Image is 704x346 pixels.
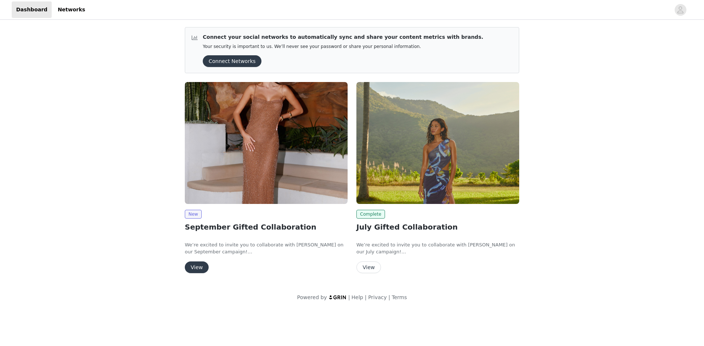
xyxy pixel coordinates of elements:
button: Connect Networks [203,55,261,67]
span: | [348,294,350,300]
a: Terms [392,294,407,300]
img: Peppermayo USA [185,82,348,204]
a: View [185,265,209,270]
p: We’re excited to invite you to collaborate with [PERSON_NAME] on our July campaign! [356,241,519,256]
div: avatar [677,4,684,16]
a: Networks [53,1,89,18]
span: New [185,210,202,219]
span: | [365,294,367,300]
p: Your security is important to us. We’ll never see your password or share your personal information. [203,44,483,49]
h2: September Gifted Collaboration [185,222,348,232]
h2: July Gifted Collaboration [356,222,519,232]
img: Peppermayo USA [356,82,519,204]
span: Complete [356,210,385,219]
p: Connect your social networks to automatically sync and share your content metrics with brands. [203,33,483,41]
span: Powered by [297,294,327,300]
a: Privacy [368,294,387,300]
button: View [185,261,209,273]
img: logo [329,295,347,300]
p: We’re excited to invite you to collaborate with [PERSON_NAME] on our September campaign! [185,241,348,256]
span: | [388,294,390,300]
a: Help [352,294,363,300]
a: View [356,265,381,270]
button: View [356,261,381,273]
a: Dashboard [12,1,52,18]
